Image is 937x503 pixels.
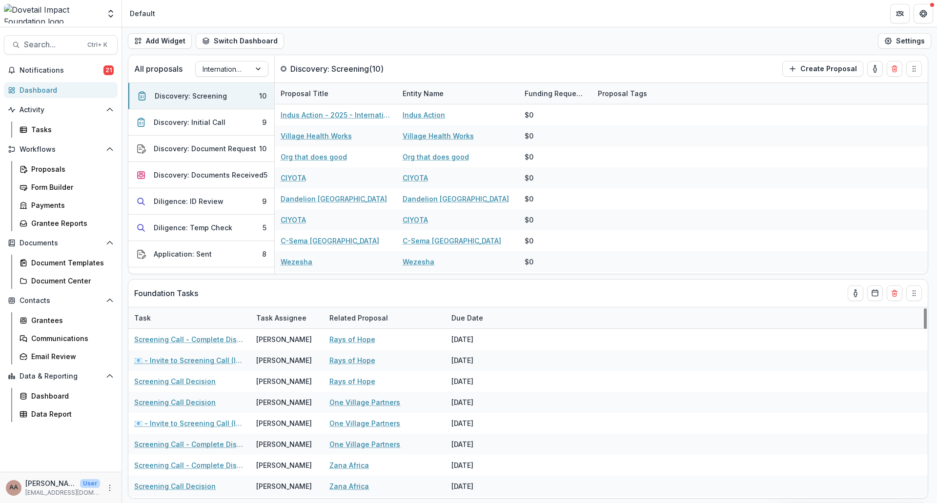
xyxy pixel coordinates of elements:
[126,6,159,20] nav: breadcrumb
[128,136,274,162] button: Discovery: Document Request10
[134,397,216,407] a: Screening Call Decision
[20,66,103,75] span: Notifications
[525,110,533,120] div: $0
[104,482,116,494] button: More
[525,257,533,267] div: $0
[281,131,352,141] a: Village Health Works
[16,388,118,404] a: Dashboard
[134,334,244,344] a: Screening Call - Complete Discovery Guide
[782,61,863,77] button: Create Proposal
[16,406,118,422] a: Data Report
[128,83,274,109] button: Discovery: Screening10
[154,249,212,259] div: Application: Sent
[906,285,922,301] button: Drag
[262,117,266,127] div: 9
[154,196,224,206] div: Diligence: ID Review
[281,257,312,267] a: Wezesha
[329,334,375,344] a: Rays of Hope
[250,307,324,328] div: Task Assignee
[134,287,198,299] p: Foundation Tasks
[329,481,369,491] a: Zana Africa
[275,83,397,104] div: Proposal Title
[128,307,250,328] div: Task
[154,117,225,127] div: Discovery: Initial Call
[403,152,469,162] a: Org that does good
[403,110,445,120] a: Indus Action
[329,397,400,407] a: One Village Partners
[256,439,312,449] div: [PERSON_NAME]
[262,249,266,259] div: 8
[525,194,533,204] div: $0
[867,285,883,301] button: Calendar
[256,460,312,470] div: [PERSON_NAME]
[290,63,384,75] p: Discovery: Screening ( 10 )
[16,197,118,213] a: Payments
[403,215,428,225] a: CIYOTA
[446,307,519,328] div: Due Date
[103,65,114,75] span: 21
[134,439,244,449] a: Screening Call - Complete Discovery Guide
[4,82,118,98] a: Dashboard
[259,91,266,101] div: 10
[878,33,931,49] button: Settings
[906,61,922,77] button: Drag
[525,152,533,162] div: $0
[31,258,110,268] div: Document Templates
[887,61,902,77] button: Delete card
[525,131,533,141] div: $0
[281,194,387,204] a: Dandelion [GEOGRAPHIC_DATA]
[134,481,216,491] a: Screening Call Decision
[592,83,714,104] div: Proposal Tags
[134,63,183,75] p: All proposals
[4,235,118,251] button: Open Documents
[128,188,274,215] button: Diligence: ID Review9
[134,355,244,365] a: 📧 - Invite to Screening Call (Int'l)
[4,4,100,23] img: Dovetail Impact Foundation logo
[397,88,449,99] div: Entity Name
[134,376,216,386] a: Screening Call Decision
[4,62,118,78] button: Notifications21
[134,460,244,470] a: Screening Call - Complete Discovery Guide
[525,236,533,246] div: $0
[446,313,489,323] div: Due Date
[154,143,256,154] div: Discovery: Document Request
[264,170,267,180] div: 5
[263,222,266,233] div: 5
[446,476,519,497] div: [DATE]
[890,4,910,23] button: Partners
[4,368,118,384] button: Open Data & Reporting
[104,4,118,23] button: Open entity switcher
[16,330,118,346] a: Communications
[329,460,369,470] a: Zana Africa
[329,418,400,428] a: One Village Partners
[31,182,110,192] div: Form Builder
[329,439,400,449] a: One Village Partners
[128,33,192,49] button: Add Widget
[31,333,110,343] div: Communications
[403,131,474,141] a: Village Health Works
[281,215,306,225] a: CIYOTA
[256,418,312,428] div: [PERSON_NAME]
[4,35,118,55] button: Search...
[256,355,312,365] div: [PERSON_NAME]
[16,215,118,231] a: Grantee Reports
[4,141,118,157] button: Open Workflows
[128,109,274,136] button: Discovery: Initial Call9
[16,312,118,328] a: Grantees
[329,376,375,386] a: Rays of Hope
[16,121,118,138] a: Tasks
[446,350,519,371] div: [DATE]
[20,239,102,247] span: Documents
[128,215,274,241] button: Diligence: Temp Check5
[914,4,933,23] button: Get Help
[250,313,312,323] div: Task Assignee
[128,241,274,267] button: Application: Sent8
[31,391,110,401] div: Dashboard
[259,143,266,154] div: 10
[25,488,100,497] p: [EMAIL_ADDRESS][DOMAIN_NAME]
[281,110,391,120] a: Indus Action - 2025 - International Renewal Prep Form
[155,91,227,101] div: Discovery: Screening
